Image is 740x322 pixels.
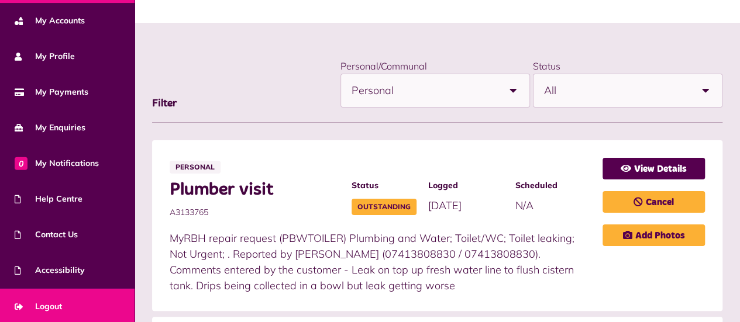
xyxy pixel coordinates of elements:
span: Scheduled [515,179,591,192]
span: Status [352,179,417,192]
span: Help Centre [15,193,82,205]
span: Logged [428,179,504,192]
span: Contact Us [15,228,78,241]
a: Add Photos [603,224,705,246]
a: View Details [603,158,705,179]
span: 0 [15,157,27,169]
span: Outstanding [352,199,417,215]
span: N/A [515,199,534,212]
span: My Notifications [15,157,99,169]
label: Personal/Communal [340,60,427,72]
span: [DATE] [428,199,462,212]
span: All [544,74,689,107]
span: A3133765 [170,206,340,219]
span: Filter [152,98,177,109]
span: Plumber visit [170,179,340,200]
label: Status [533,60,560,72]
span: My Enquiries [15,122,85,134]
span: My Payments [15,86,88,98]
span: Personal [352,74,497,107]
span: My Profile [15,50,75,63]
p: MyRBH repair request (PBWTOILER) Plumbing and Water; Toilet/WC; Toilet leaking; Not Urgent; . Rep... [170,230,591,293]
span: Personal [170,161,221,174]
span: Logout [15,300,62,313]
a: Cancel [603,191,705,213]
span: My Accounts [15,15,85,27]
span: Accessibility [15,264,85,276]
